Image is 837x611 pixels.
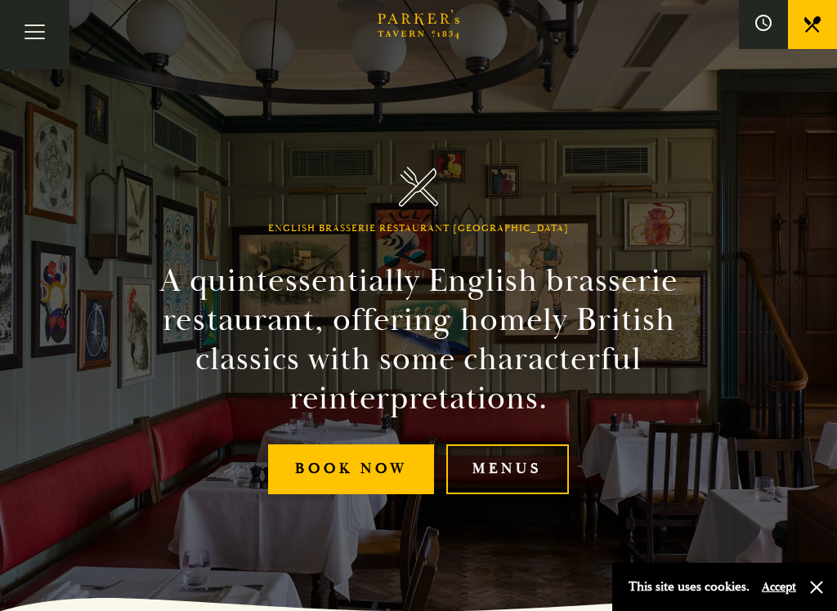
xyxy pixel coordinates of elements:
img: Parker's Tavern Brasserie Cambridge [399,167,439,207]
button: Close and accept [808,579,825,595]
a: Menus [446,444,569,494]
h1: English Brasserie Restaurant [GEOGRAPHIC_DATA] [268,223,569,234]
button: Accept [762,579,796,595]
a: Book Now [268,444,434,494]
p: This site uses cookies. [629,575,750,599]
h2: A quintessentially English brasserie restaurant, offering homely British classics with some chara... [111,261,726,418]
